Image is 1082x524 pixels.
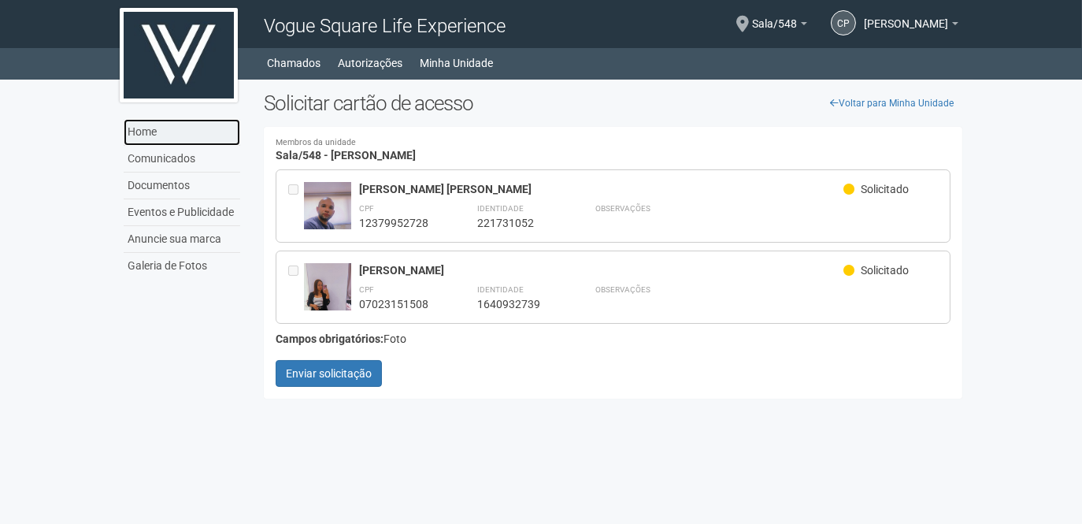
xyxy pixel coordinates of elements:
[124,173,240,199] a: Documentos
[359,216,438,230] div: 12379952728
[304,182,351,266] img: user.jpg
[359,285,374,294] strong: CPF
[595,204,650,213] strong: Observações
[861,264,909,277] span: Solicitado
[477,204,524,213] strong: Identidade
[124,253,240,279] a: Galeria de Fotos
[359,263,843,277] div: [PERSON_NAME]
[359,297,438,311] div: 07023151508
[420,52,493,74] a: Minha Unidade
[267,52,321,74] a: Chamados
[276,139,950,162] h4: Sala/548 - [PERSON_NAME]
[477,297,556,311] div: 1640932739
[477,216,556,230] div: 221731052
[304,263,351,347] img: user.jpg
[124,119,240,146] a: Home
[595,285,650,294] strong: Observações
[288,263,304,311] div: Entre em contato com a Aministração para solicitar o cancelamento ou 2a via
[477,285,524,294] strong: Identidade
[264,91,962,115] h2: Solicitar cartão de acesso
[864,20,958,32] a: [PERSON_NAME]
[288,182,304,230] div: Entre em contato com a Aministração para solicitar o cancelamento ou 2a via
[276,332,950,346] div: Foto
[359,204,374,213] strong: CPF
[831,10,856,35] a: CP
[864,2,948,30] span: Carolina Pereira Sousa
[338,52,402,74] a: Autorizações
[124,199,240,226] a: Eventos e Publicidade
[752,20,807,32] a: Sala/548
[276,139,950,147] small: Membros da unidade
[124,146,240,173] a: Comunicados
[120,8,238,102] img: logo.jpg
[276,360,382,387] button: Enviar solicitação
[359,182,843,196] div: [PERSON_NAME] [PERSON_NAME]
[752,2,797,30] span: Sala/548
[276,333,384,345] strong: Campos obrigatórios:
[124,226,240,253] a: Anuncie sua marca
[264,15,506,37] span: Vogue Square Life Experience
[861,183,909,195] span: Solicitado
[821,91,962,115] a: Voltar para Minha Unidade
